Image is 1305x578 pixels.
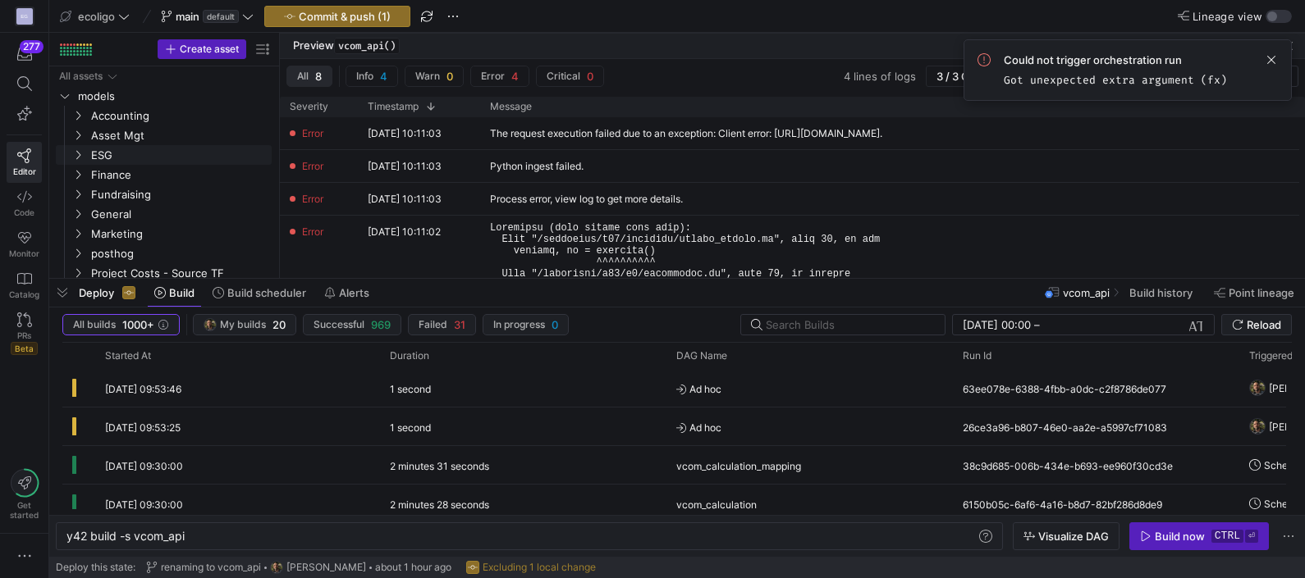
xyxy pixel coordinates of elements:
span: Error [302,190,323,207]
span: Project Costs - Source TF [91,264,269,283]
button: https://storage.googleapis.com/y42-prod-data-exchange/images/7e7RzXvUWcEhWhf8BYUbRCghczaQk4zBh2Nv... [193,314,296,335]
span: 1000+ [122,318,154,331]
span: [DATE] 09:30:00 [105,498,183,511]
y42-duration: 2 minutes 28 seconds [390,498,489,511]
div: Press SPACE to select this row. [56,263,272,283]
button: Critical0 [536,66,604,87]
div: 26ce3a96-b807-46e0-aa2e-a5997cf71083 [953,407,1239,445]
span: [DATE] 09:53:46 [105,383,181,395]
span: Started At [105,350,151,362]
span: 4 [511,70,519,83]
span: Build [169,286,195,299]
span: renaming to vcom_api [161,562,261,573]
span: Asset Mgt [91,126,269,145]
span: PRs [17,330,31,340]
span: – [1034,318,1040,331]
input: Search Builds [766,318,932,331]
img: https://storage.googleapis.com/y42-prod-data-exchange/images/7e7RzXvUWcEhWhf8BYUbRCghczaQk4zBh2Nv... [1249,380,1266,396]
span: Ad hoc [676,408,943,447]
button: Point lineage [1207,279,1302,307]
y42-timestamp-cell-renderer: [DATE] 10:11:02 [368,223,441,240]
span: 969 [371,318,391,331]
span: Visualize DAG [1038,530,1109,543]
button: Build history [1122,279,1203,307]
span: Build history [1129,286,1193,299]
button: Info4 [346,66,398,87]
kbd: ⏎ [1245,530,1258,543]
button: Visualize DAG [1013,522,1120,550]
code: Got unexpected extra argument (fx) [1004,73,1227,87]
span: Fundraising [91,185,269,204]
a: EG [7,2,42,30]
div: All assets [59,71,103,82]
div: Press SPACE to select this row. [56,204,272,224]
span: Ad hoc [676,370,943,408]
span: Deploy [79,286,114,299]
span: Code [14,207,34,217]
span: vcom_api() [334,38,400,54]
div: Press SPACE to select this row. [56,243,272,263]
span: Build scheduler [227,286,306,299]
span: default [203,10,239,23]
div: Python ingest failed. [490,161,584,172]
span: posthog [91,244,269,263]
span: Alerts [339,286,369,299]
div: 63ee078e-6388-4fbb-a0dc-c2f8786de077 [953,369,1239,407]
span: Get started [10,500,39,520]
button: All builds1000+ [62,314,180,335]
div: Press SPACE to select this row. [56,125,272,145]
span: Beta [11,342,38,355]
span: y42 build -s vcom_api [66,529,185,543]
button: Build [147,279,202,307]
span: Error [302,223,323,240]
span: DAG Name [676,350,727,362]
button: Excluding 1 local change [462,557,600,578]
span: Editor [13,166,36,176]
div: 38c9d685-006b-434e-b693-ee960f30cd3e [953,446,1239,484]
button: Warn0 [405,66,464,87]
div: Process error, view log to get more details. [490,193,683,205]
span: 3 / 3 Columns [936,70,1013,83]
div: Press SPACE to select this row. [56,145,272,165]
div: Press SPACE to select this row. [56,184,272,204]
span: Successful [314,319,364,330]
span: Monitor [9,248,39,258]
input: End datetime [1043,318,1151,331]
a: Monitor [7,224,42,265]
a: Editor [7,142,42,183]
span: models [78,87,269,106]
div: 277 [20,40,43,53]
span: about 1 hour ago [375,562,451,573]
a: Catalog [7,265,42,306]
span: vcom_api [1063,286,1110,299]
span: Excluding 1 local change [483,562,596,573]
span: Timestamp [368,101,419,112]
span: Error [302,157,323,175]
y42-duration: 1 second [390,421,431,434]
span: All [297,71,309,82]
span: My builds [220,319,266,330]
button: Create asset [158,39,246,59]
span: Lineage view [1193,10,1262,23]
y42-timestamp-cell-renderer: [DATE] 10:11:03 [368,125,442,142]
button: 277 [7,39,42,69]
button: Build nowctrl⏎ [1129,522,1269,550]
div: 6150b05c-6af6-4a16-b8d7-82bf286d8de9 [953,485,1239,522]
div: Press SPACE to select this row. [56,106,272,125]
span: Finance [91,166,269,184]
button: Failed31 [408,314,476,335]
a: Code [7,183,42,224]
span: vcom_calculation [676,485,757,524]
img: https://storage.googleapis.com/y42-prod-data-exchange/images/7e7RzXvUWcEhWhf8BYUbRCghczaQk4zBh2Nv... [204,318,217,331]
kbd: ctrl [1211,530,1243,543]
span: Preview [293,39,400,52]
button: Reload [1221,314,1292,335]
y42-duration: 1 second [390,383,431,395]
button: All8 [286,66,332,87]
span: Commit & push (1) [299,10,391,23]
img: https://storage.googleapis.com/y42-prod-data-exchange/images/7e7RzXvUWcEhWhf8BYUbRCghczaQk4zBh2Nv... [270,561,283,574]
span: 4 lines of logs [844,70,916,83]
button: 3 / 3 Columns [926,66,1035,87]
div: The request execution failed due to an exception: Client error: [URL][DOMAIN_NAME]. [490,128,882,139]
span: 31 [454,318,465,331]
